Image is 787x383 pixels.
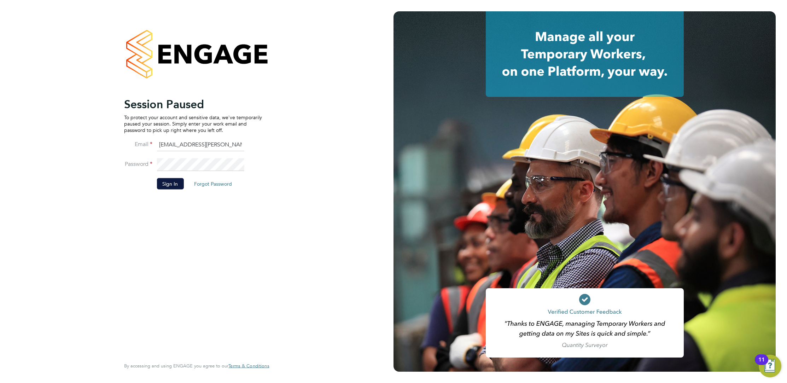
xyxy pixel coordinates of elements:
div: 11 [758,360,765,369]
button: Forgot Password [188,178,238,189]
a: Terms & Conditions [228,363,269,369]
p: To protect your account and sensitive data, we've temporarily paused your session. Simply enter y... [124,114,262,133]
button: Sign In [157,178,183,189]
input: Enter your work email... [157,139,244,151]
h2: Session Paused [124,97,262,111]
span: By accessing and using ENGAGE you agree to our [124,363,269,369]
label: Email [124,140,152,148]
button: Open Resource Center, 11 new notifications [759,355,781,377]
label: Password [124,160,152,168]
